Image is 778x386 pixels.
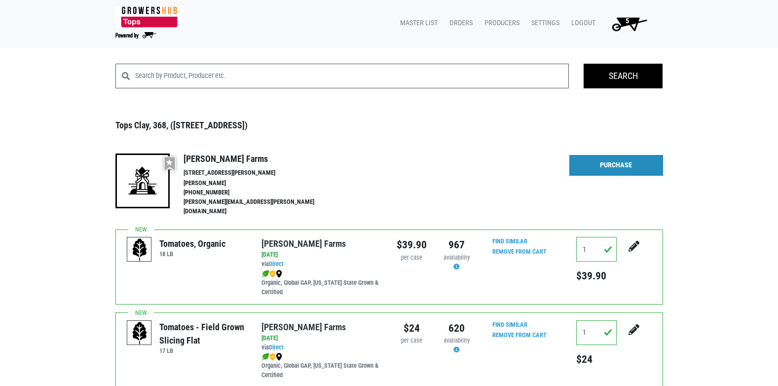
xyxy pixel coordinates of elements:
[261,270,269,278] img: leaf-e5c59151409436ccce96b2ca1b28e03c.png
[184,168,335,178] li: [STREET_ADDRESS][PERSON_NAME]
[269,260,284,268] a: Direct
[269,270,276,278] img: safety-e55c860ca8c00a9c171001a62a92dabd.png
[127,237,152,262] img: placeholder-variety-43d6402dacf2d531de610a020419775a.svg
[626,17,629,25] span: 5
[576,353,617,366] h5: $24
[444,254,470,261] span: availability
[397,237,427,253] div: $39.90
[261,334,381,343] div: [DATE]
[261,260,381,269] div: via
[392,14,442,33] a: Master List
[269,353,276,361] img: safety-e55c860ca8c00a9c171001a62a92dabd.png
[276,270,282,278] img: map_marker-0e94453035b3232a4d21701695807de9.png
[486,330,553,341] input: Remove From Cart
[184,197,335,216] li: [PERSON_NAME][EMAIL_ADDRESS][PERSON_NAME][DOMAIN_NAME]
[261,238,346,249] a: [PERSON_NAME] Farms
[492,237,527,245] a: Find Similar
[444,337,470,344] span: availability
[184,154,335,164] h4: [PERSON_NAME] Farms
[492,321,527,328] a: Find Similar
[576,237,617,262] input: Qty
[523,14,563,33] a: Settings
[261,322,346,332] a: [PERSON_NAME] Farms
[397,336,427,346] div: per case
[115,6,184,28] img: 279edf242af8f9d49a69d9d2afa010fb.png
[127,321,152,346] img: placeholder-variety-43d6402dacf2d531de610a020419775a.svg
[184,179,335,188] li: [PERSON_NAME]
[569,155,663,176] a: Purchase
[276,353,282,361] img: map_marker-0e94453035b3232a4d21701695807de9.png
[159,250,225,258] h6: 18 LB
[397,253,427,263] div: per case
[563,14,599,33] a: Logout
[599,14,655,34] a: 5
[607,14,651,34] img: Cart
[261,352,381,380] div: Organic, Global GAP, [US_STATE] State Grown & Certified
[115,154,170,208] img: 19-7441ae2ccb79c876ff41c34f3bd0da69.png
[261,343,381,352] div: via
[486,246,553,258] input: Remove From Cart
[159,320,247,347] div: Tomatoes - Field Grown Slicing Flat
[261,353,269,361] img: leaf-e5c59151409436ccce96b2ca1b28e03c.png
[584,64,663,88] input: Search
[442,14,477,33] a: Orders
[135,64,569,88] input: Search by Product, Producer etc.
[442,320,472,336] div: 620
[397,320,427,336] div: $24
[477,14,523,33] a: Producers
[184,188,335,197] li: [PHONE_NUMBER]
[269,344,284,351] a: Direct
[261,250,381,260] div: [DATE]
[159,237,225,250] div: Tomatoes, Organic
[576,320,617,345] input: Qty
[576,270,617,282] h5: $39.90
[115,32,156,39] img: Powered by Big Wheelbarrow
[159,347,247,354] h6: 17 LB
[115,120,663,131] h3: Tops Clay, 368, ([STREET_ADDRESS])
[442,237,472,253] div: 967
[261,269,381,297] div: Organic, Global GAP, [US_STATE] State Grown & Certified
